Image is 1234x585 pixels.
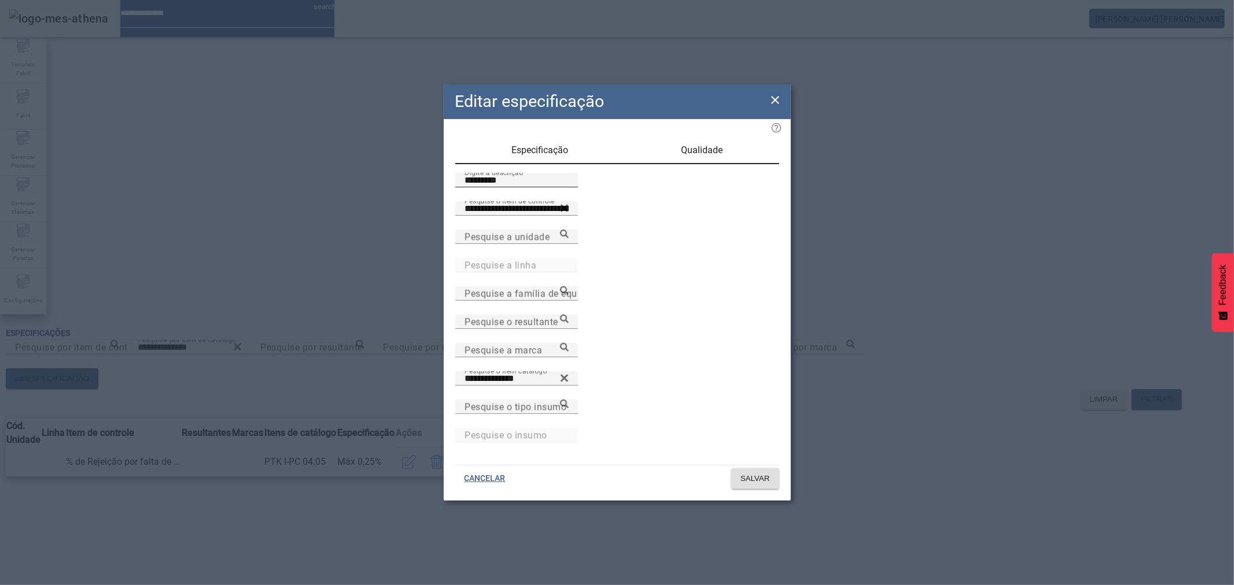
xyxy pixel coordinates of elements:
mat-label: Pesquise a unidade [465,231,550,242]
input: Number [465,343,569,357]
mat-label: Pesquise a marca [465,345,542,356]
input: Number [465,315,569,329]
span: Qualidade [681,146,723,155]
input: Number [465,400,569,414]
button: CANCELAR [455,468,515,489]
span: Especificação [511,146,568,155]
mat-label: Digite a descrição [465,168,523,176]
mat-label: Pesquise a família de equipamento [465,288,618,299]
span: CANCELAR [465,473,506,484]
input: Number [465,230,569,244]
button: Feedback - Mostrar pesquisa [1212,253,1234,332]
input: Number [465,287,569,301]
mat-label: Pesquise o tipo insumo [465,401,566,412]
mat-label: Pesquise o resultante [465,316,558,327]
mat-label: Pesquise o insumo [465,430,547,440]
input: Number [465,202,569,216]
button: SALVAR [731,468,779,489]
mat-label: Pesquise a linha [465,260,536,271]
input: Number [465,428,569,442]
span: SALVAR [741,473,770,484]
span: Feedback [1218,265,1228,305]
mat-label: Pesquise o item catálogo [465,366,547,375]
mat-label: Pesquise o item de controle [465,197,555,205]
input: Number [465,372,569,386]
input: Number [465,258,569,272]
h2: Editar especificação [455,89,605,114]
